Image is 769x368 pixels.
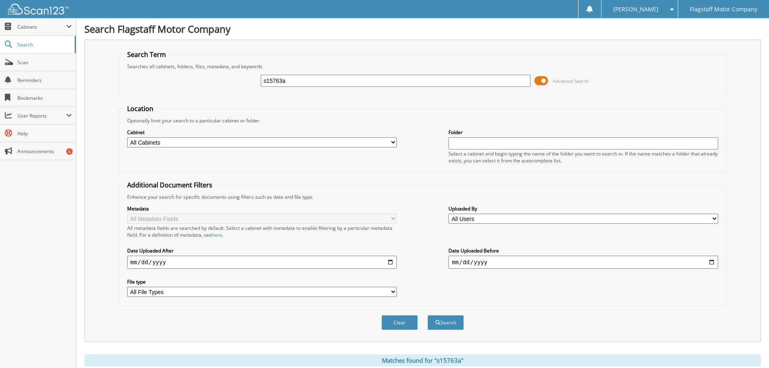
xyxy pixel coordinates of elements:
input: end [448,256,718,269]
span: Reminders [17,77,72,84]
span: Bookmarks [17,95,72,101]
div: Optionally limit your search to a particular cabinet or folder [123,117,722,124]
span: Help [17,130,72,137]
label: Date Uploaded Before [448,247,718,254]
legend: Search Term [123,50,170,59]
span: Search [17,41,71,48]
label: Folder [448,129,718,136]
span: Flagstaff Motor Company [690,7,757,12]
legend: Additional Document Filters [123,181,216,189]
span: Scan [17,59,72,66]
span: Advanced Search [553,78,589,84]
label: Cabinet [127,129,397,136]
span: Announcements [17,148,72,155]
label: Date Uploaded After [127,247,397,254]
span: User Reports [17,112,66,119]
div: Select a cabinet and begin typing the name of the folder you want to search in. If the name match... [448,150,718,164]
legend: Location [123,104,157,113]
div: Matches found for "s15763a" [84,354,761,366]
div: Searches all cabinets, folders, files, metadata, and keywords [123,63,722,70]
button: Clear [381,315,418,330]
div: All metadata fields are searched by default. Select a cabinet with metadata to enable filtering b... [127,225,397,238]
input: start [127,256,397,269]
a: here [212,231,222,238]
label: Metadata [127,205,397,212]
label: Uploaded By [448,205,718,212]
button: Search [427,315,464,330]
h1: Search Flagstaff Motor Company [84,22,761,36]
span: [PERSON_NAME] [613,7,658,12]
div: Enhance your search for specific documents using filters such as date and file type. [123,193,722,200]
label: File type [127,278,397,285]
div: 6 [66,148,73,155]
span: Cabinets [17,23,66,30]
img: scan123-logo-white.svg [8,4,69,15]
